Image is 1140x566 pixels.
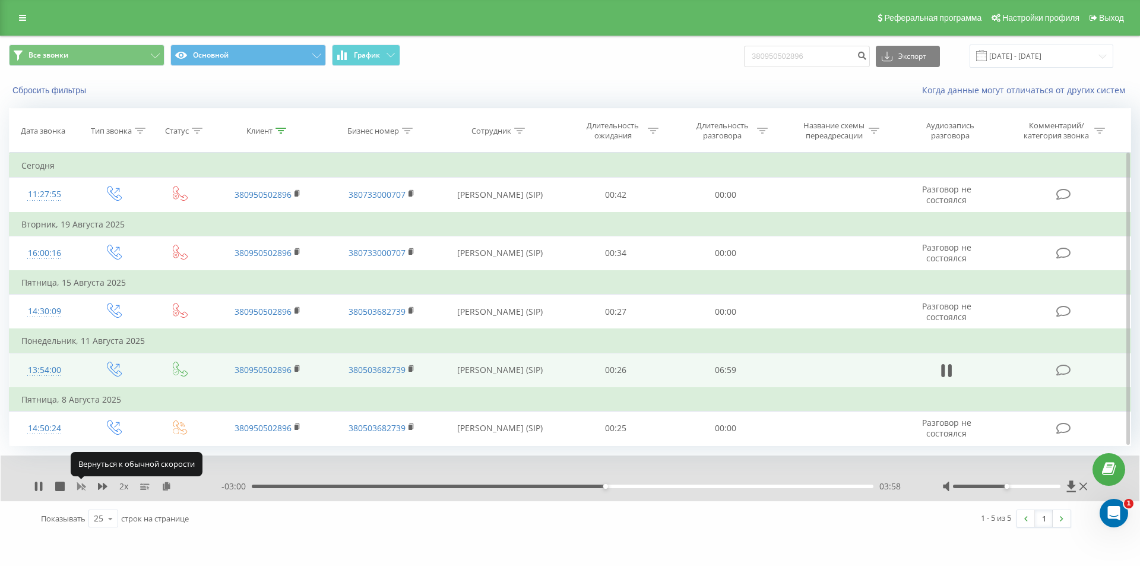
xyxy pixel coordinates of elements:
[1002,13,1079,23] span: Настройки профиля
[94,513,103,524] div: 25
[670,353,780,388] td: 06:59
[9,388,1131,412] td: Пятница, 8 Августа 2025
[561,178,670,213] td: 00:42
[9,85,92,96] button: Сбросить фильтры
[884,13,981,23] span: Реферальная программа
[235,364,292,375] a: 380950502896
[438,295,561,330] td: [PERSON_NAME] (SIP)
[21,242,68,265] div: 16:00:16
[21,183,68,206] div: 11:27:55
[9,271,1131,295] td: Пятница, 15 Августа 2025
[670,178,780,213] td: 00:00
[1099,13,1124,23] span: Выход
[9,329,1131,353] td: Понедельник, 11 Августа 2025
[246,126,273,136] div: Клиент
[876,46,940,67] button: Экспорт
[581,121,645,141] div: Длительность ожидания
[670,411,780,445] td: 00:00
[691,121,754,141] div: Длительность разговора
[349,364,406,375] a: 380503682739
[235,189,292,200] a: 380950502896
[349,189,406,200] a: 380733000707
[438,411,561,445] td: [PERSON_NAME] (SIP)
[21,359,68,382] div: 13:54:00
[349,422,406,434] a: 380503682739
[561,353,670,388] td: 00:26
[438,236,561,271] td: [PERSON_NAME] (SIP)
[71,452,202,476] div: Вернуться к обычной скорости
[21,300,68,323] div: 14:30:09
[802,121,866,141] div: Название схемы переадресации
[119,480,128,492] span: 2 x
[603,484,608,489] div: Accessibility label
[235,422,292,434] a: 380950502896
[235,247,292,258] a: 380950502896
[1035,510,1053,527] a: 1
[438,353,561,388] td: [PERSON_NAME] (SIP)
[1004,484,1009,489] div: Accessibility label
[41,513,85,524] span: Показывать
[438,178,561,213] td: [PERSON_NAME] (SIP)
[922,184,971,205] span: Разговор не состоялся
[561,295,670,330] td: 00:27
[1100,499,1128,527] iframe: Intercom live chat
[21,417,68,440] div: 14:50:24
[922,242,971,264] span: Разговор не состоялся
[349,306,406,317] a: 380503682739
[670,295,780,330] td: 00:00
[347,126,399,136] div: Бизнес номер
[235,306,292,317] a: 380950502896
[561,411,670,445] td: 00:25
[165,126,189,136] div: Статус
[744,46,870,67] input: Поиск по номеру
[471,126,511,136] div: Сотрудник
[349,247,406,258] a: 380733000707
[221,480,252,492] span: - 03:00
[170,45,326,66] button: Основной
[561,236,670,271] td: 00:34
[354,51,380,59] span: График
[9,154,1131,178] td: Сегодня
[9,45,164,66] button: Все звонки
[121,513,189,524] span: строк на странице
[1124,499,1133,508] span: 1
[28,50,68,60] span: Все звонки
[91,126,132,136] div: Тип звонка
[1022,121,1091,141] div: Комментарий/категория звонка
[9,213,1131,236] td: Вторник, 19 Августа 2025
[922,84,1131,96] a: Когда данные могут отличаться от других систем
[332,45,400,66] button: График
[879,480,901,492] span: 03:58
[670,236,780,271] td: 00:00
[981,512,1011,524] div: 1 - 5 из 5
[922,417,971,439] span: Разговор не состоялся
[922,301,971,322] span: Разговор не состоялся
[21,126,65,136] div: Дата звонка
[912,121,989,141] div: Аудиозапись разговора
